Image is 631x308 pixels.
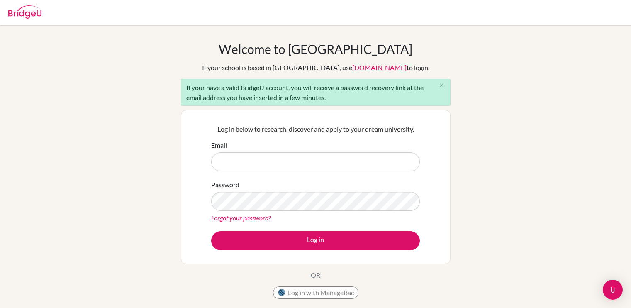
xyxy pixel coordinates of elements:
[273,286,358,299] button: Log in with ManageBac
[219,42,412,56] h1: Welcome to [GEOGRAPHIC_DATA]
[202,63,429,73] div: If your school is based in [GEOGRAPHIC_DATA], use to login.
[211,231,420,250] button: Log in
[211,214,271,222] a: Forgot your password?
[181,79,451,106] div: If your have a valid BridgeU account, you will receive a password recovery link at the email addr...
[211,140,227,150] label: Email
[434,79,450,92] button: Close
[211,180,239,190] label: Password
[311,270,320,280] p: OR
[352,64,407,71] a: [DOMAIN_NAME]
[211,124,420,134] p: Log in below to research, discover and apply to your dream university.
[8,5,41,19] img: Bridge-U
[603,280,623,300] div: Open Intercom Messenger
[439,82,445,88] i: close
